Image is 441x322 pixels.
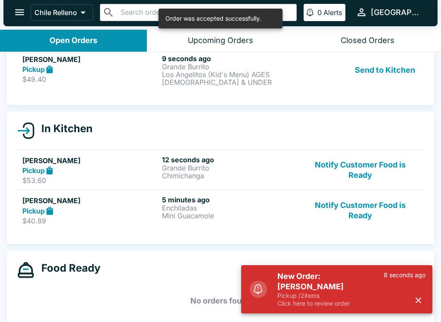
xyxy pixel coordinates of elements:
[162,172,298,180] p: Chimichanga
[371,7,424,18] div: [GEOGRAPHIC_DATA]
[188,36,253,46] div: Upcoming Orders
[22,75,158,84] p: $49.40
[22,65,45,74] strong: Pickup
[351,54,419,86] button: Send to Kitchen
[118,6,293,19] input: Search orders by name or phone number
[22,155,158,166] h5: [PERSON_NAME]
[22,166,45,175] strong: Pickup
[17,285,424,316] h5: No orders found
[162,212,298,220] p: Mini Guacamole
[384,271,425,279] p: 8 seconds ago
[165,11,261,26] div: Order was accepted successfully.
[22,207,45,215] strong: Pickup
[162,155,298,164] h6: 12 seconds ago
[22,54,158,65] h5: [PERSON_NAME]
[277,300,384,307] p: Click here to review order
[302,195,419,225] button: Notify Customer Food is Ready
[323,8,342,17] p: Alerts
[17,190,424,230] a: [PERSON_NAME]Pickup$40.895 minutes agoEnchiladasMini GuacamoleNotify Customer Food is Ready
[31,4,93,21] button: Chile Relleno
[17,49,424,91] a: [PERSON_NAME]Pickup$49.409 seconds agoGrande BurritoLos Angelitos (Kid's Menu) AGES [DEMOGRAPHIC_...
[34,122,93,135] h4: In Kitchen
[317,8,322,17] p: 0
[22,176,158,185] p: $53.60
[162,164,298,172] p: Grande Burrito
[341,36,394,46] div: Closed Orders
[162,204,298,212] p: Enchiladas
[162,195,298,204] h6: 5 minutes ago
[34,8,77,17] p: Chile Relleno
[22,195,158,206] h5: [PERSON_NAME]
[162,63,298,71] p: Grande Burrito
[162,71,298,86] p: Los Angelitos (Kid's Menu) AGES [DEMOGRAPHIC_DATA] & UNDER
[34,262,100,275] h4: Food Ready
[22,217,158,225] p: $40.89
[352,3,427,22] button: [GEOGRAPHIC_DATA]
[277,271,384,292] h5: New Order: [PERSON_NAME]
[50,36,97,46] div: Open Orders
[17,150,424,190] a: [PERSON_NAME]Pickup$53.6012 seconds agoGrande BurritoChimichangaNotify Customer Food is Ready
[277,292,384,300] p: Pickup / 2 items
[9,1,31,23] button: open drawer
[162,54,298,63] h6: 9 seconds ago
[302,155,419,185] button: Notify Customer Food is Ready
